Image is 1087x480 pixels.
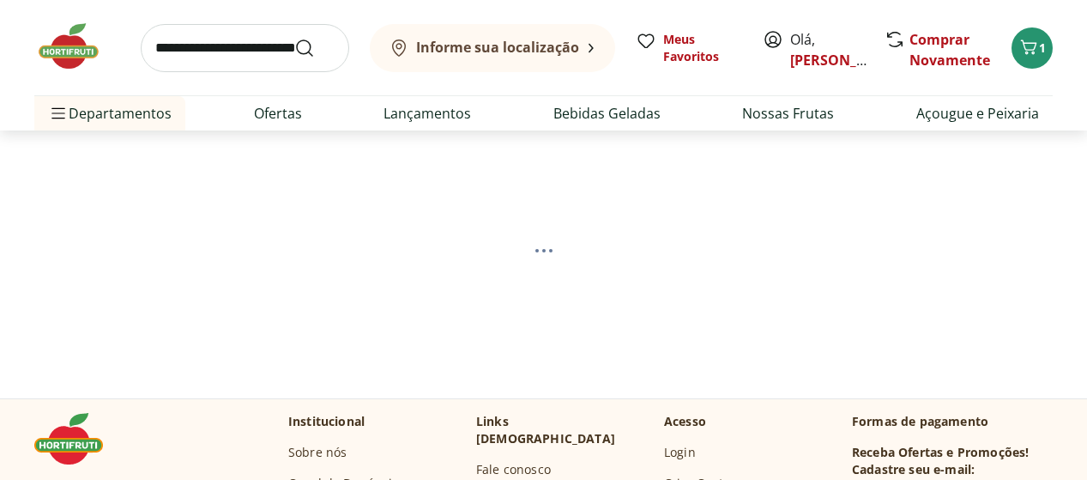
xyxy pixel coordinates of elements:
[383,103,471,124] a: Lançamentos
[141,24,349,72] input: search
[664,444,696,461] a: Login
[916,103,1039,124] a: Açougue e Peixaria
[1012,27,1053,69] button: Carrinho
[790,51,902,70] a: [PERSON_NAME]
[790,29,867,70] span: Olá,
[852,461,975,478] h3: Cadastre seu e-mail:
[852,413,1053,430] p: Formas de pagamento
[742,103,834,124] a: Nossas Frutas
[288,444,347,461] a: Sobre nós
[48,93,69,134] button: Menu
[48,93,172,134] span: Departamentos
[476,413,650,447] p: Links [DEMOGRAPHIC_DATA]
[288,413,365,430] p: Institucional
[664,413,706,430] p: Acesso
[553,103,661,124] a: Bebidas Geladas
[294,38,335,58] button: Submit Search
[1039,39,1046,56] span: 1
[663,31,742,65] span: Meus Favoritos
[34,21,120,72] img: Hortifruti
[476,461,551,478] a: Fale conosco
[852,444,1029,461] h3: Receba Ofertas e Promoções!
[636,31,742,65] a: Meus Favoritos
[909,30,990,70] a: Comprar Novamente
[34,413,120,465] img: Hortifruti
[254,103,302,124] a: Ofertas
[370,24,615,72] button: Informe sua localização
[416,38,579,57] b: Informe sua localização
